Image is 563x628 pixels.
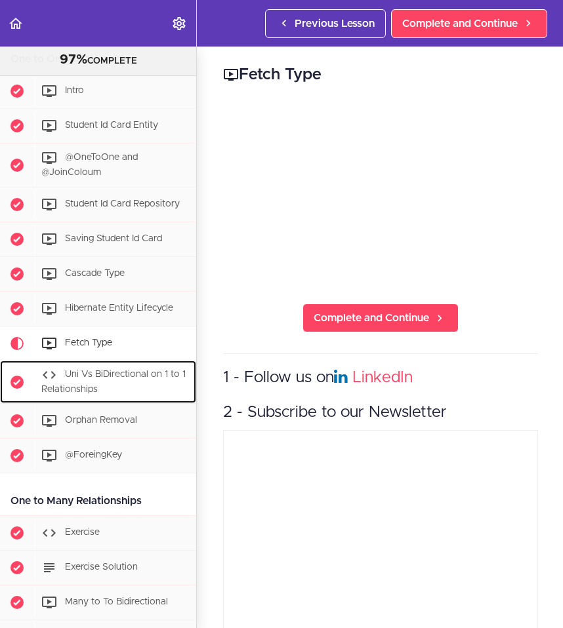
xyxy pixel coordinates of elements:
[314,310,429,326] span: Complete and Continue
[223,64,538,86] h2: Fetch Type
[65,234,162,243] span: Saving Student Id Card
[65,338,112,347] span: Fetch Type
[402,16,518,31] span: Complete and Continue
[60,53,87,66] span: 97%
[65,269,125,278] span: Cascade Type
[223,367,538,389] h3: 1 - Follow us on
[65,563,138,572] span: Exercise Solution
[65,528,100,538] span: Exercise
[65,451,122,460] span: @ForeingKey
[265,9,386,38] a: Previous Lesson
[65,304,173,313] span: Hibernate Entity Lifecycle
[65,199,180,208] span: Student Id Card Repository
[352,370,413,385] a: LinkedIn
[8,16,24,31] svg: Back to course curriculum
[391,9,547,38] a: Complete and Continue
[65,416,137,425] span: Orphan Removal
[41,370,186,394] span: Uni Vs BiDirectional on 1 to 1 Relationships
[223,402,538,423] h3: 2 - Subscribe to our Newsletter
[171,16,187,31] svg: Settings Menu
[302,304,459,332] a: Complete and Continue
[65,121,158,130] span: Student Id Card Entity
[65,86,84,95] span: Intro
[16,52,180,69] div: COMPLETE
[295,16,375,31] span: Previous Lesson
[41,153,138,177] span: @OneToOne and @JoinColoum
[65,598,168,607] span: Many to To Bidirectional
